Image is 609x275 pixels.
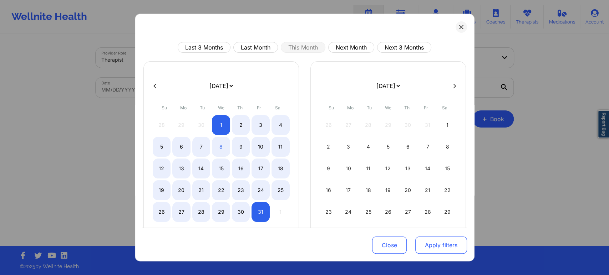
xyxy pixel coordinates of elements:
[232,159,250,178] div: Thu Oct 16 2025
[180,105,187,110] abbr: Monday
[271,115,290,135] div: Sat Oct 04 2025
[379,180,397,200] div: Wed Nov 19 2025
[153,180,171,200] div: Sun Oct 19 2025
[252,180,270,200] div: Fri Oct 24 2025
[418,159,437,178] div: Fri Nov 14 2025
[232,115,250,135] div: Thu Oct 02 2025
[372,237,407,254] button: Close
[153,202,171,222] div: Sun Oct 26 2025
[320,159,338,178] div: Sun Nov 09 2025
[153,159,171,178] div: Sun Oct 12 2025
[212,137,230,157] div: Wed Oct 08 2025
[252,137,270,157] div: Fri Oct 10 2025
[212,159,230,178] div: Wed Oct 15 2025
[320,224,338,244] div: Sun Nov 30 2025
[359,137,377,157] div: Tue Nov 04 2025
[339,159,357,178] div: Mon Nov 10 2025
[192,159,210,178] div: Tue Oct 14 2025
[379,137,397,157] div: Wed Nov 05 2025
[200,105,205,110] abbr: Tuesday
[404,105,410,110] abbr: Thursday
[320,202,338,222] div: Sun Nov 23 2025
[172,202,191,222] div: Mon Oct 27 2025
[212,202,230,222] div: Wed Oct 29 2025
[281,42,325,53] button: This Month
[320,137,338,157] div: Sun Nov 02 2025
[232,137,250,157] div: Thu Oct 09 2025
[192,180,210,200] div: Tue Oct 21 2025
[367,105,372,110] abbr: Tuesday
[442,105,447,110] abbr: Saturday
[339,180,357,200] div: Mon Nov 17 2025
[237,105,243,110] abbr: Thursday
[192,137,210,157] div: Tue Oct 07 2025
[252,115,270,135] div: Fri Oct 03 2025
[233,42,278,53] button: Last Month
[339,137,357,157] div: Mon Nov 03 2025
[415,237,467,254] button: Apply filters
[172,180,191,200] div: Mon Oct 20 2025
[257,105,261,110] abbr: Friday
[178,42,230,53] button: Last 3 Months
[424,105,428,110] abbr: Friday
[359,159,377,178] div: Tue Nov 11 2025
[418,137,437,157] div: Fri Nov 07 2025
[232,180,250,200] div: Thu Oct 23 2025
[438,137,457,157] div: Sat Nov 08 2025
[399,137,417,157] div: Thu Nov 06 2025
[399,159,417,178] div: Thu Nov 13 2025
[271,137,290,157] div: Sat Oct 11 2025
[328,42,374,53] button: Next Month
[399,180,417,200] div: Thu Nov 20 2025
[438,202,457,222] div: Sat Nov 29 2025
[379,202,397,222] div: Wed Nov 26 2025
[418,180,437,200] div: Fri Nov 21 2025
[218,105,224,110] abbr: Wednesday
[339,202,357,222] div: Mon Nov 24 2025
[192,202,210,222] div: Tue Oct 28 2025
[271,180,290,200] div: Sat Oct 25 2025
[232,202,250,222] div: Thu Oct 30 2025
[438,159,457,178] div: Sat Nov 15 2025
[347,105,354,110] abbr: Monday
[359,180,377,200] div: Tue Nov 18 2025
[172,137,191,157] div: Mon Oct 06 2025
[271,159,290,178] div: Sat Oct 18 2025
[252,159,270,178] div: Fri Oct 17 2025
[275,105,280,110] abbr: Saturday
[212,115,230,135] div: Wed Oct 01 2025
[399,202,417,222] div: Thu Nov 27 2025
[162,105,167,110] abbr: Sunday
[212,180,230,200] div: Wed Oct 22 2025
[379,159,397,178] div: Wed Nov 12 2025
[438,115,457,135] div: Sat Nov 01 2025
[377,42,431,53] button: Next 3 Months
[418,202,437,222] div: Fri Nov 28 2025
[252,202,270,222] div: Fri Oct 31 2025
[153,137,171,157] div: Sun Oct 05 2025
[329,105,334,110] abbr: Sunday
[359,202,377,222] div: Tue Nov 25 2025
[385,105,391,110] abbr: Wednesday
[320,180,338,200] div: Sun Nov 16 2025
[438,180,457,200] div: Sat Nov 22 2025
[172,159,191,178] div: Mon Oct 13 2025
